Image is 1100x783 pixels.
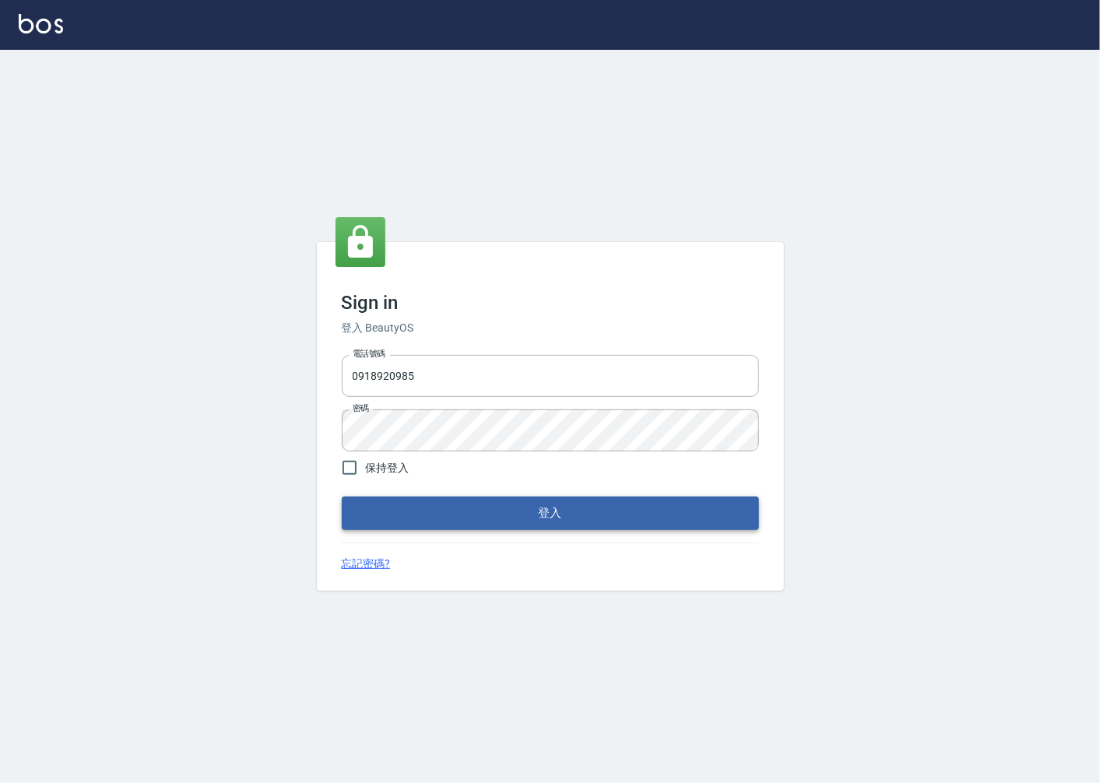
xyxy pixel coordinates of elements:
[353,348,385,360] label: 電話號碼
[19,14,63,33] img: Logo
[342,320,759,336] h6: 登入 BeautyOS
[342,556,391,572] a: 忘記密碼?
[353,402,369,414] label: 密碼
[366,460,409,476] span: 保持登入
[342,497,759,529] button: 登入
[342,292,759,314] h3: Sign in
